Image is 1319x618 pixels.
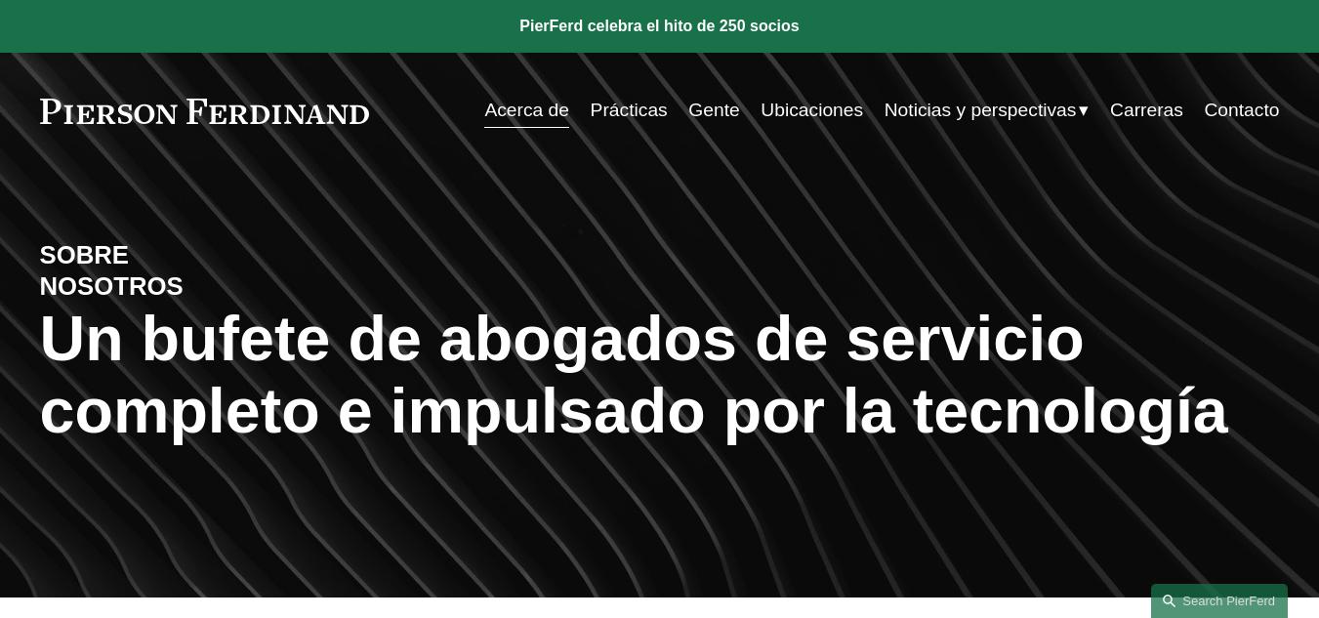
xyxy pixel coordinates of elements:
[885,100,1077,120] font: Noticias y perspectivas
[885,92,1090,129] a: menú desplegable de carpetas
[484,100,569,120] font: Acerca de
[761,100,863,120] font: Ubicaciones
[1204,100,1279,120] font: Contacto
[484,92,569,129] a: Acerca de
[591,92,668,129] a: Prácticas
[591,100,668,120] font: Prácticas
[40,303,1228,446] font: Un bufete de abogados de servicio completo e impulsado por la tecnología
[40,241,184,301] font: SOBRE NOSOTROS
[1204,92,1279,129] a: Contacto
[688,100,739,120] font: Gente
[688,92,739,129] a: Gente
[1110,100,1183,120] font: Carreras
[1110,92,1183,129] a: Carreras
[761,92,863,129] a: Ubicaciones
